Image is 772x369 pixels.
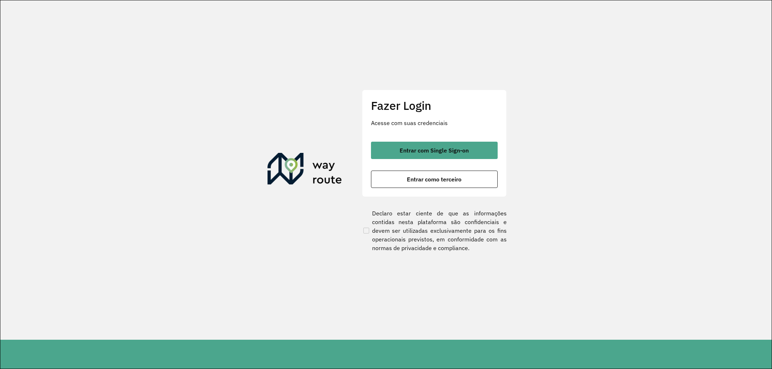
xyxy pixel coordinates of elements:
h2: Fazer Login [371,99,498,112]
button: button [371,142,498,159]
img: Roteirizador AmbevTech [267,153,342,188]
button: button [371,171,498,188]
span: Entrar como terceiro [407,176,461,182]
span: Entrar com Single Sign-on [400,147,469,153]
label: Declaro estar ciente de que as informações contidas nesta plataforma são confidenciais e devem se... [362,209,507,252]
p: Acesse com suas credenciais [371,119,498,127]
